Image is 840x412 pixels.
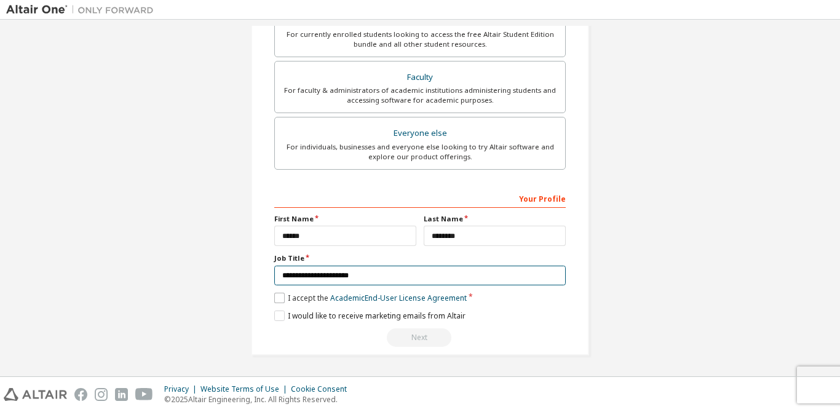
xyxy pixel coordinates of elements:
div: Your Profile [274,188,566,208]
a: Academic End-User License Agreement [330,293,467,303]
div: Everyone else [282,125,558,142]
img: linkedin.svg [115,388,128,401]
label: Job Title [274,253,566,263]
label: Last Name [424,214,566,224]
img: Altair One [6,4,160,16]
img: altair_logo.svg [4,388,67,401]
div: Cookie Consent [291,384,354,394]
div: Read and acccept EULA to continue [274,328,566,347]
div: For individuals, businesses and everyone else looking to try Altair software and explore our prod... [282,142,558,162]
div: Website Terms of Use [200,384,291,394]
div: Faculty [282,69,558,86]
p: © 2025 Altair Engineering, Inc. All Rights Reserved. [164,394,354,405]
div: For currently enrolled students looking to access the free Altair Student Edition bundle and all ... [282,30,558,49]
label: I accept the [274,293,467,303]
label: First Name [274,214,416,224]
div: For faculty & administrators of academic institutions administering students and accessing softwa... [282,85,558,105]
img: facebook.svg [74,388,87,401]
div: Privacy [164,384,200,394]
img: instagram.svg [95,388,108,401]
label: I would like to receive marketing emails from Altair [274,311,466,321]
img: youtube.svg [135,388,153,401]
